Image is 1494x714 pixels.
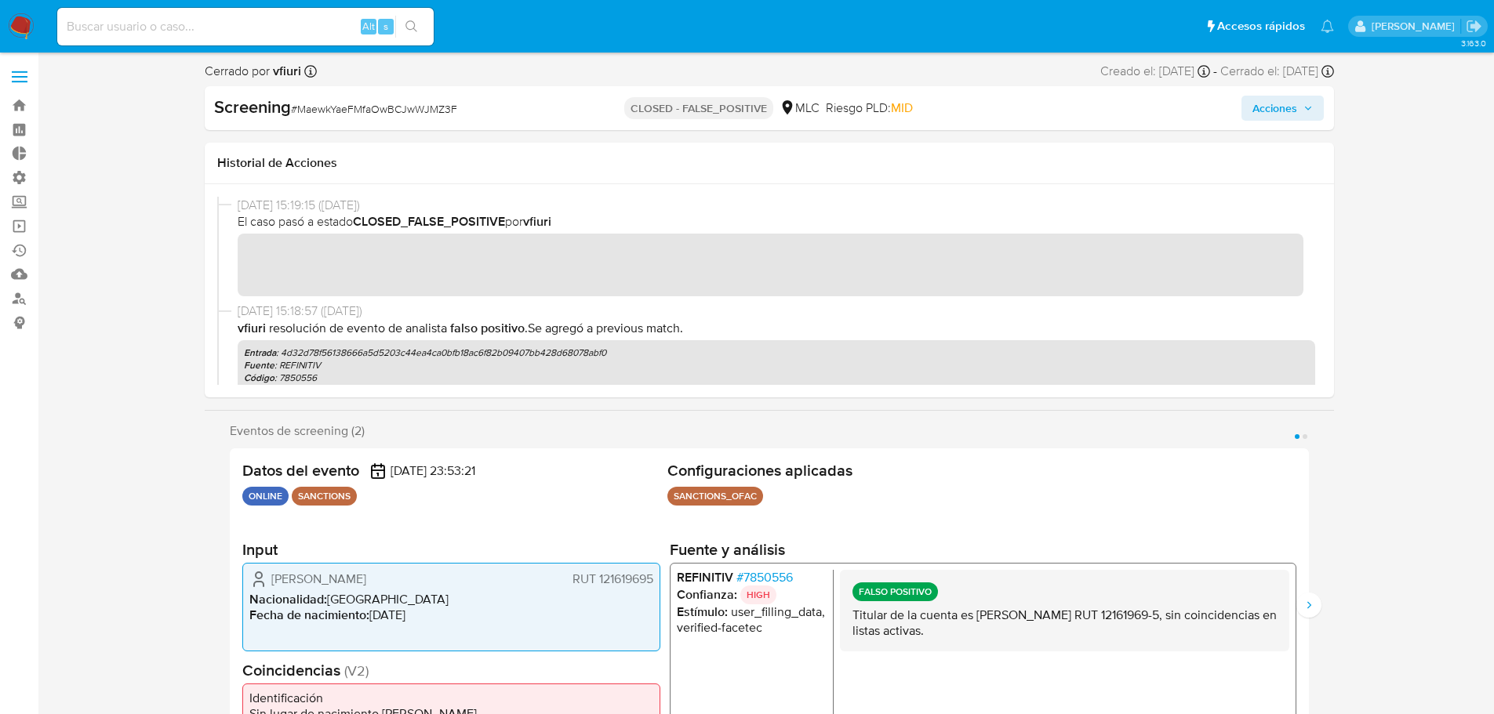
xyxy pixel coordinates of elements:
[205,63,301,80] span: Cerrado por
[780,100,820,117] div: MLC
[270,62,301,80] b: vfiuri
[362,19,375,34] span: Alt
[1372,19,1460,34] p: nicolas.tyrkiel@mercadolibre.com
[383,19,388,34] span: s
[1100,63,1210,80] div: Creado el: [DATE]
[1220,63,1334,80] div: Cerrado el: [DATE]
[57,16,434,37] input: Buscar usuario o caso...
[1217,18,1305,34] span: Accesos rápidos
[1241,96,1324,121] button: Acciones
[1466,18,1482,34] a: Salir
[1213,63,1217,80] span: -
[214,94,291,119] b: Screening
[891,99,913,117] span: MID
[291,101,457,117] span: # MaewkYaeFMfaOwBCJwWJMZ3F
[1321,20,1334,33] a: Notificaciones
[624,97,773,119] p: CLOSED - FALSE_POSITIVE
[826,100,913,117] span: Riesgo PLD:
[1252,96,1297,121] span: Acciones
[395,16,427,38] button: search-icon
